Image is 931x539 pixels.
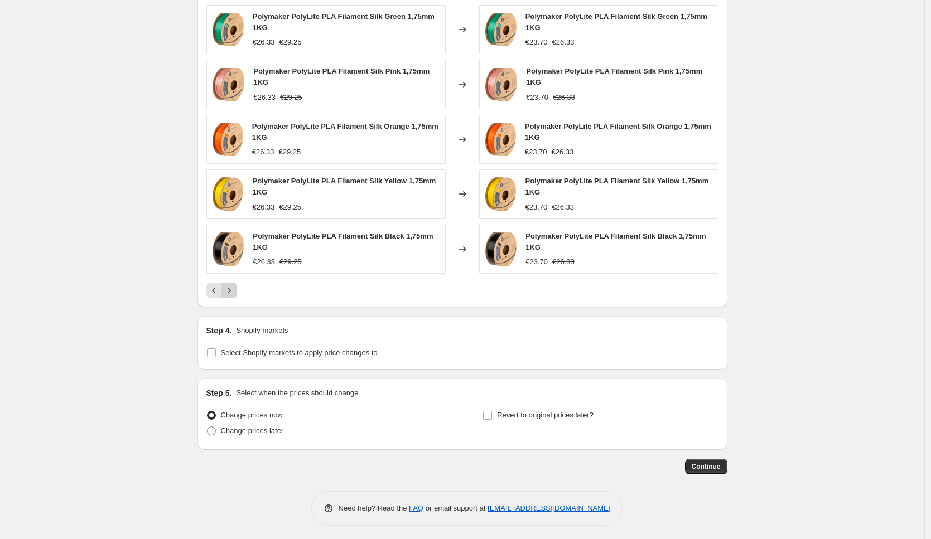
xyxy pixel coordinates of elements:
[485,13,517,46] img: Polymaker-PolyLite-PLA-PA02001-28604_119_80x.png
[279,37,302,48] strike: €29.25
[526,67,702,86] span: Polymaker PolyLite PLA Filament Silk Pink 1,75mm 1KG
[279,147,301,158] strike: €29.25
[525,256,548,268] div: €23.70
[525,147,547,158] div: €23.70
[525,12,707,32] span: Polymaker PolyLite PLA Filament Silk Green 1,75mm 1KG
[213,177,244,211] img: Polymaker-PolyLite-PLA-PA02001-28604_122_80x.png
[221,348,378,357] span: Select Shopify markets to apply price changes to
[206,283,237,298] nav: Pagination
[213,123,243,156] img: Polymaker-PolyLite-PLA-PA02001-28604_121_80x.png
[339,504,409,512] span: Need help? Read the
[423,504,488,512] span: or email support at
[525,122,711,142] span: Polymaker PolyLite PLA Filament Silk Orange 1,75mm 1KG
[221,283,237,298] button: Next
[236,387,358,399] p: Select when the prices should change
[213,13,244,46] img: Polymaker-PolyLite-PLA-PA02001-28604_119_80x.png
[552,202,574,213] strike: €26.33
[525,202,547,213] div: €23.70
[692,462,721,471] span: Continue
[253,232,433,251] span: Polymaker PolyLite PLA Filament Silk Black 1,75mm 1KG
[485,232,517,266] img: Polymaker-PolyLite-PLA-PA02001-28604_123_80x.png
[253,37,275,48] div: €26.33
[525,177,708,196] span: Polymaker PolyLite PLA Filament Silk Yellow 1,75mm 1KG
[685,459,727,474] button: Continue
[252,147,274,158] div: €26.33
[253,67,430,86] span: Polymaker PolyLite PLA Filament Silk Pink 1,75mm 1KG
[252,202,274,213] div: €26.33
[253,256,275,268] div: €26.33
[221,426,284,435] span: Change prices later
[485,177,517,211] img: Polymaker-PolyLite-PLA-PA02001-28604_122_80x.png
[280,92,302,103] strike: €29.25
[253,12,435,32] span: Polymaker PolyLite PLA Filament Silk Green 1,75mm 1KG
[221,411,283,419] span: Change prices now
[485,123,516,156] img: Polymaker-PolyLite-PLA-PA02001-28604_121_80x.png
[279,256,302,268] strike: €29.25
[206,387,232,399] h2: Step 5.
[213,232,244,266] img: Polymaker-PolyLite-PLA-PA02001-28604_123_80x.png
[525,37,548,48] div: €23.70
[526,92,548,103] div: €23.70
[206,325,232,336] h2: Step 4.
[206,283,222,298] button: Previous
[553,92,575,103] strike: €26.33
[252,177,436,196] span: Polymaker PolyLite PLA Filament Silk Yellow 1,75mm 1KG
[213,68,245,101] img: Polymaker-PolyLite-PLA-PA02001-28604_120_80x.png
[485,68,518,101] img: Polymaker-PolyLite-PLA-PA02001-28604_120_80x.png
[552,256,575,268] strike: €26.33
[236,325,288,336] p: Shopify markets
[497,411,594,419] span: Revert to original prices later?
[488,504,610,512] a: [EMAIL_ADDRESS][DOMAIN_NAME]
[253,92,276,103] div: €26.33
[552,147,574,158] strike: €26.33
[252,122,438,142] span: Polymaker PolyLite PLA Filament Silk Orange 1,75mm 1KG
[552,37,575,48] strike: €26.33
[409,504,423,512] a: FAQ
[279,202,301,213] strike: €29.25
[525,232,706,251] span: Polymaker PolyLite PLA Filament Silk Black 1,75mm 1KG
